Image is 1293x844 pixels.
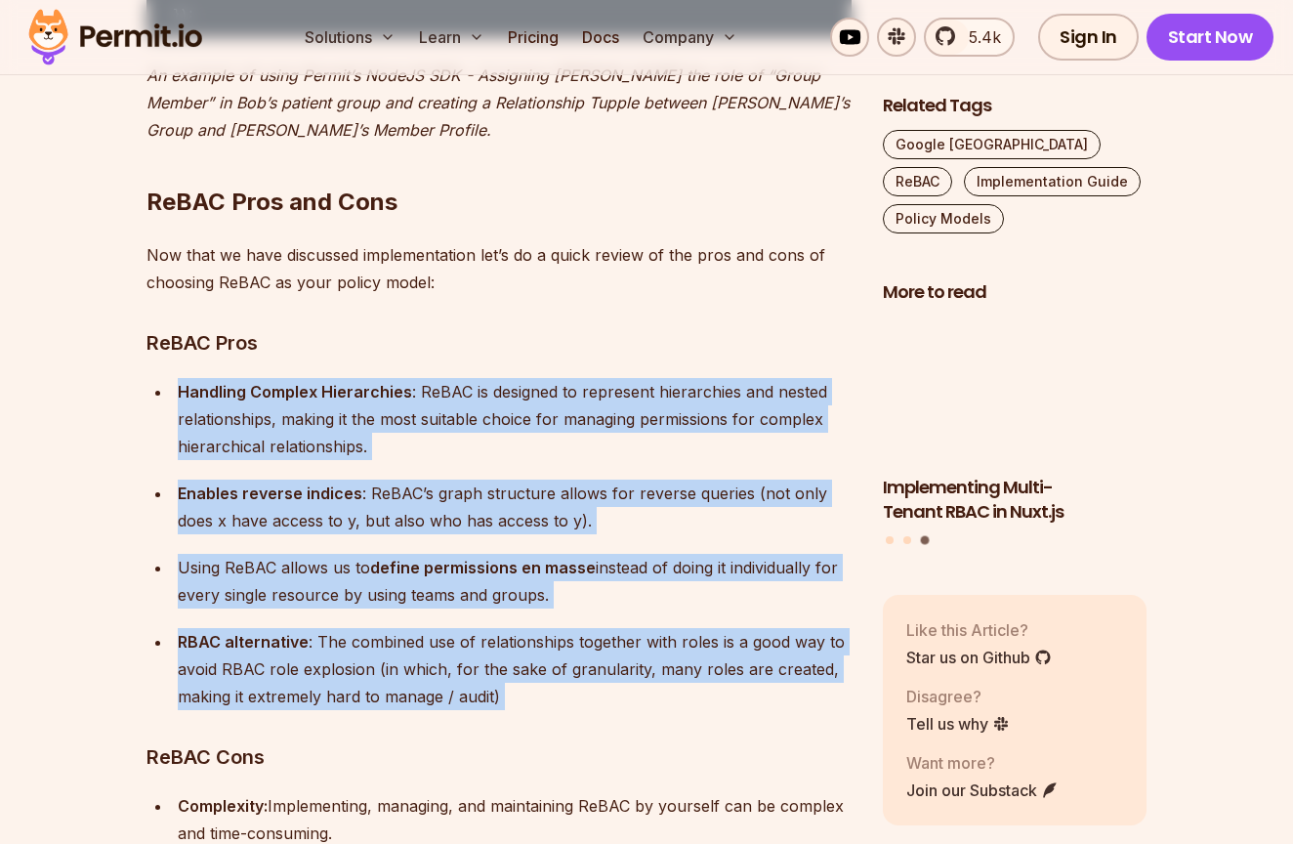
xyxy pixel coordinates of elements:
[957,25,1001,49] span: 5.4k
[883,316,1147,525] a: Implementing Multi-Tenant RBAC in Nuxt.jsImplementing Multi-Tenant RBAC in Nuxt.js
[411,18,492,57] button: Learn
[920,536,929,545] button: Go to slide 3
[370,558,596,577] strong: define permissions en masse
[20,4,211,70] img: Permit logo
[146,108,852,218] h2: ReBAC Pros and Cons
[883,130,1101,159] a: Google [GEOGRAPHIC_DATA]
[146,741,852,773] h3: ReBAC Cons
[500,18,566,57] a: Pricing
[178,480,852,534] p: : ReBAC’s graph structure allows for reverse queries (not only does x have access to y, but also ...
[906,685,1010,708] p: Disagree?
[883,167,952,196] a: ReBAC
[146,327,852,359] h3: ReBAC Pros
[906,712,1010,736] a: Tell us why
[906,646,1052,669] a: Star us on Github
[883,204,1004,233] a: Policy Models
[178,632,309,652] strong: RBAC alternative
[178,796,268,816] strong: Complexity:
[178,382,412,401] strong: Handling Complex Hierarchies
[146,241,852,296] p: Now that we have discussed implementation let’s do a quick review of the pros and cons of choosin...
[924,18,1015,57] a: 5.4k
[906,779,1059,802] a: Join our Substack
[964,167,1141,196] a: Implementation Guide
[635,18,745,57] button: Company
[883,316,1147,525] li: 3 of 3
[178,484,362,503] strong: Enables reverse indices
[883,94,1147,118] h2: Related Tags
[297,18,403,57] button: Solutions
[178,628,852,710] p: : The combined use of relationships together with roles is a good way to avoid RBAC role explosio...
[906,618,1052,642] p: Like this Article?
[903,537,911,545] button: Go to slide 2
[1038,14,1139,61] a: Sign In
[574,18,627,57] a: Docs
[146,65,850,140] em: An example of using Permit’s NodeJS SDK - Assigning [PERSON_NAME] the role of “Group Member” in B...
[886,537,894,545] button: Go to slide 1
[883,280,1147,305] h2: More to read
[178,378,852,460] p: : ReBAC is designed to represent hierarchies and nested relationships, making it the most suitabl...
[883,316,1147,548] div: Posts
[883,316,1147,465] img: Implementing Multi-Tenant RBAC in Nuxt.js
[906,751,1059,775] p: Want more?
[178,554,852,609] p: Using ReBAC allows us to instead of doing it individually for every single resource by using team...
[883,476,1147,525] h3: Implementing Multi-Tenant RBAC in Nuxt.js
[1147,14,1274,61] a: Start Now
